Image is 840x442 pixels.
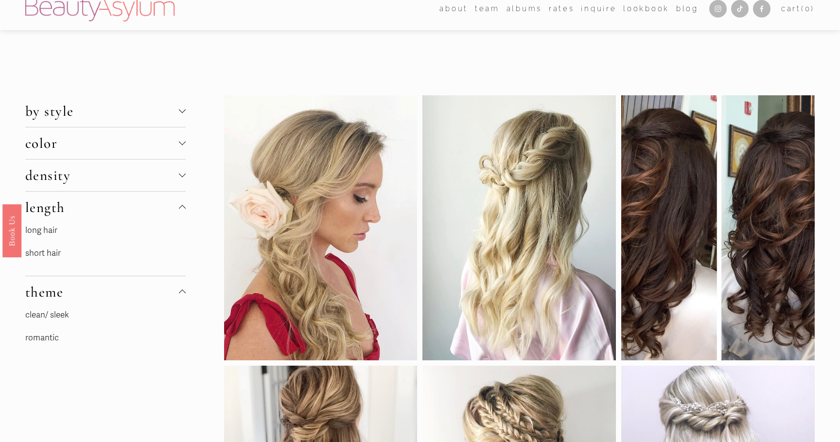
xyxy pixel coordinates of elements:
[439,1,468,16] a: folder dropdown
[25,276,186,308] button: theme
[25,310,69,320] a: clean/ sleek
[475,1,500,16] a: folder dropdown
[25,248,61,258] a: short hair
[25,199,179,216] span: length
[581,1,616,16] a: Inquire
[25,308,186,360] div: theme
[2,204,21,257] a: Book Us
[25,135,179,152] span: color
[781,2,815,16] a: 0 items in cart
[676,1,699,16] a: Blog
[25,95,186,127] button: by style
[439,2,468,16] span: about
[507,1,542,16] a: albums
[549,1,575,16] a: Rates
[475,2,500,16] span: team
[25,333,59,343] a: romantic
[25,223,171,238] p: long hair
[801,4,815,13] span: ( )
[25,159,186,191] button: density
[25,283,179,301] span: theme
[25,192,186,223] button: length
[25,223,186,276] div: length
[25,127,186,159] button: color
[805,4,811,13] span: 0
[25,103,179,120] span: by style
[25,167,179,184] span: density
[623,1,669,16] a: Lookbook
